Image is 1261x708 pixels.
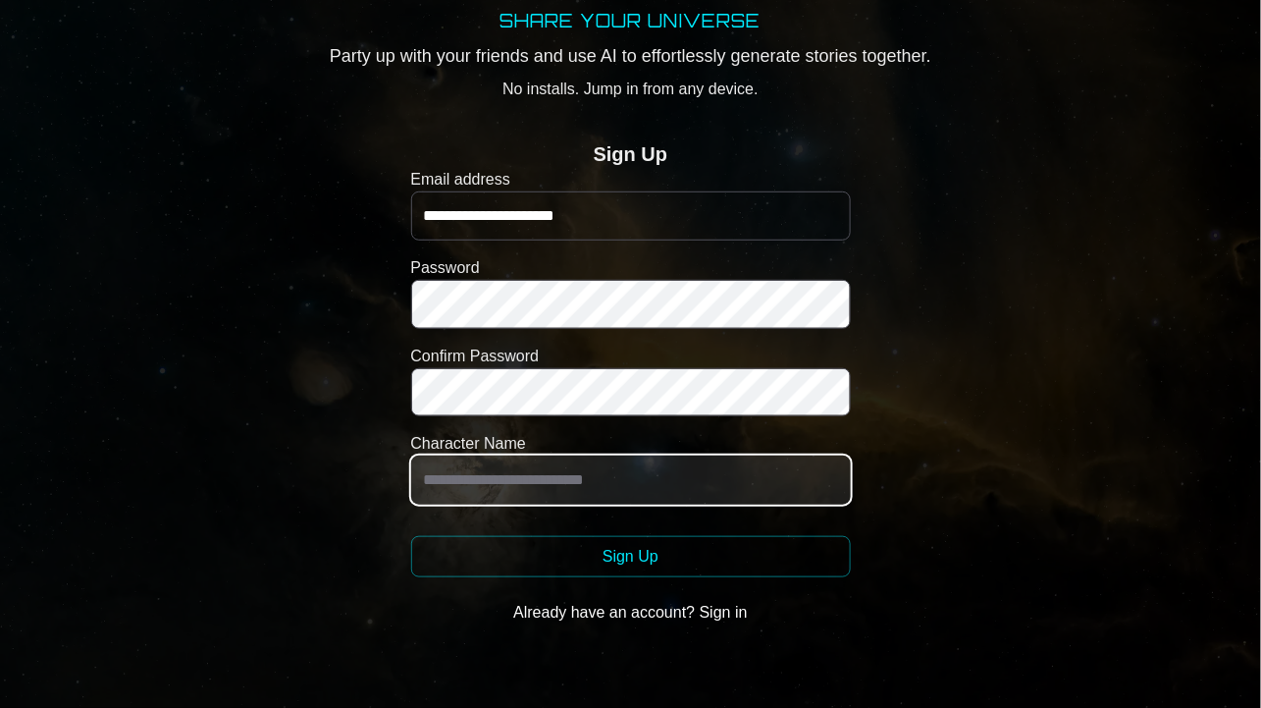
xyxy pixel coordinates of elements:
button: Sign Up [411,536,851,577]
label: Password [411,256,851,280]
label: Email address [411,168,851,191]
p: Party up with your friends and use AI to effortlessly generate stories together. [330,42,931,70]
label: Confirm Password [411,345,851,368]
h2: Sign Up [594,140,668,168]
button: Already have an account? Sign in [411,593,851,632]
p: No installs. Jump in from any device. [330,78,931,101]
h2: SHARE YOUR UNIVERSE [330,7,931,34]
label: Character Name [411,432,851,456]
